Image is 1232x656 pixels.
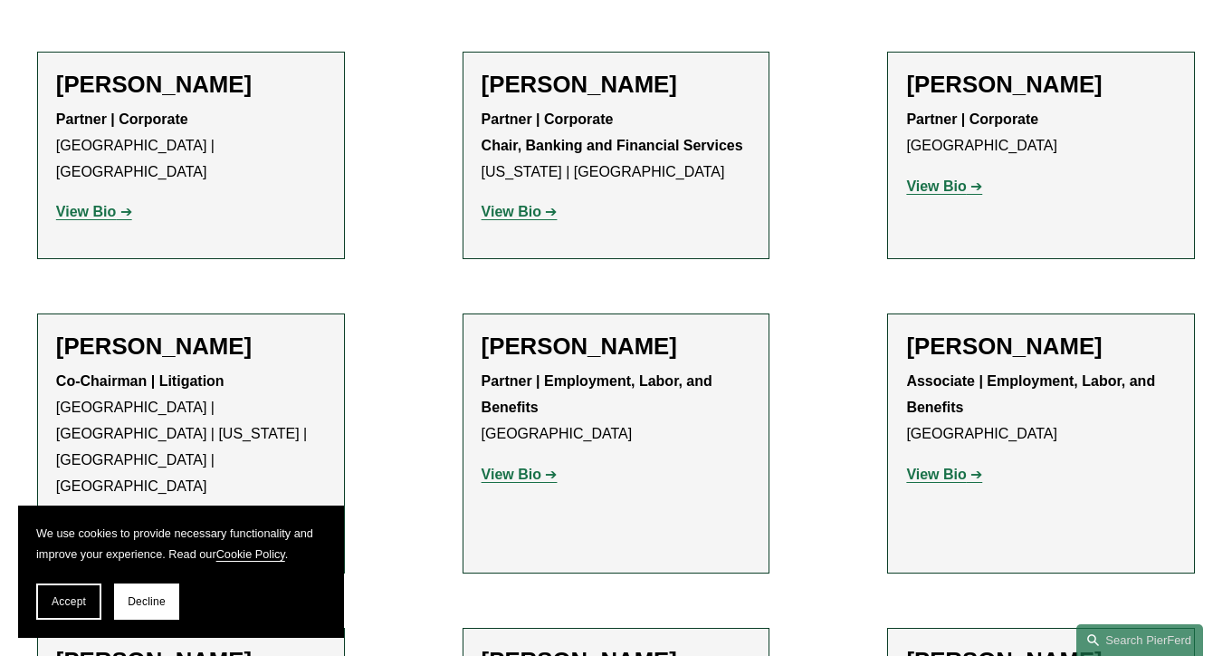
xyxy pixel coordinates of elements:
[114,584,179,620] button: Decline
[56,333,326,361] h2: [PERSON_NAME]
[906,369,1176,447] p: [GEOGRAPHIC_DATA]
[906,178,966,194] strong: View Bio
[56,369,326,499] p: [GEOGRAPHIC_DATA] | [GEOGRAPHIC_DATA] | [US_STATE] | [GEOGRAPHIC_DATA] | [GEOGRAPHIC_DATA]
[482,107,751,185] p: [US_STATE] | [GEOGRAPHIC_DATA]
[36,524,326,565] p: We use cookies to provide necessary functionality and improve your experience. Read our .
[56,107,326,185] p: [GEOGRAPHIC_DATA] | [GEOGRAPHIC_DATA]
[56,204,116,219] strong: View Bio
[482,111,743,153] strong: Partner | Corporate Chair, Banking and Financial Services
[56,71,326,99] h2: [PERSON_NAME]
[906,107,1176,159] p: [GEOGRAPHIC_DATA]
[906,333,1176,361] h2: [PERSON_NAME]
[482,369,751,447] p: [GEOGRAPHIC_DATA]
[482,204,558,219] a: View Bio
[906,373,1159,415] strong: Associate | Employment, Labor, and Benefits
[482,467,558,482] a: View Bio
[36,584,101,620] button: Accept
[482,373,717,415] strong: Partner | Employment, Labor, and Benefits
[482,71,751,99] h2: [PERSON_NAME]
[18,506,344,638] section: Cookie banner
[56,204,132,219] a: View Bio
[216,547,285,561] a: Cookie Policy
[906,111,1038,127] strong: Partner | Corporate
[906,71,1176,99] h2: [PERSON_NAME]
[482,467,541,482] strong: View Bio
[906,467,982,482] a: View Bio
[1076,624,1203,656] a: Search this site
[52,595,86,608] span: Accept
[56,373,224,389] strong: Co-Chairman | Litigation
[482,333,751,361] h2: [PERSON_NAME]
[56,111,188,127] strong: Partner | Corporate
[482,204,541,219] strong: View Bio
[128,595,166,608] span: Decline
[906,467,966,482] strong: View Bio
[906,178,982,194] a: View Bio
